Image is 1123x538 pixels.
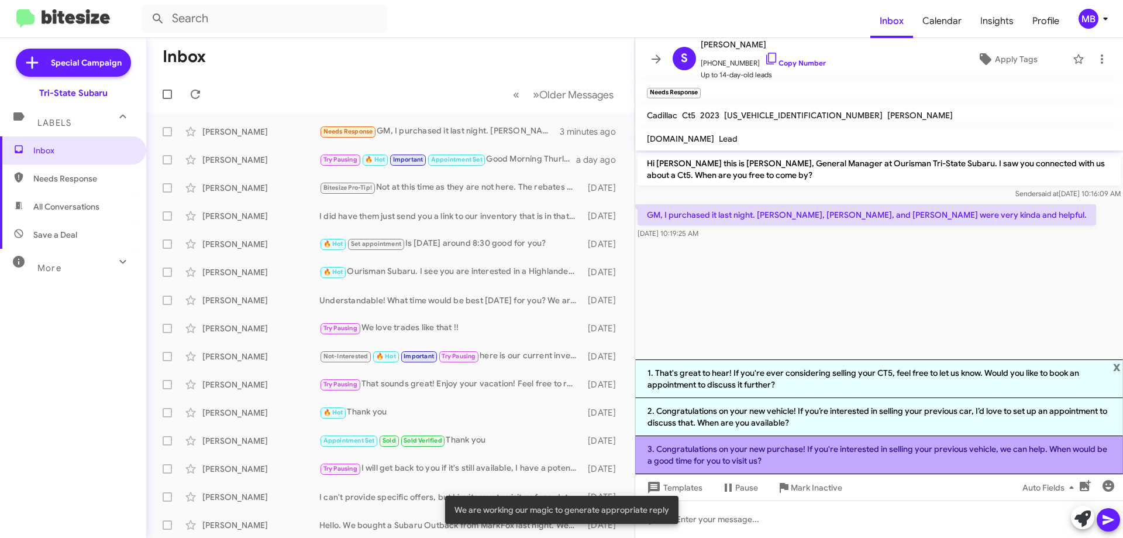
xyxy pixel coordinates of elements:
span: Sold Verified [404,437,442,444]
div: GM, I purchased it last night. [PERSON_NAME], [PERSON_NAME], and [PERSON_NAME] were very kinda an... [319,125,560,138]
div: [PERSON_NAME] [202,435,319,447]
span: 🔥 Hot [376,352,396,360]
p: GM, I purchased it last night. [PERSON_NAME], [PERSON_NAME], and [PERSON_NAME] were very kinda an... [638,204,1096,225]
span: Important [404,352,434,360]
div: [DATE] [582,351,625,362]
div: MB [1079,9,1098,29]
div: [DATE] [582,266,625,278]
span: Sender [DATE] 10:16:09 AM [1015,189,1121,198]
button: Templates [635,477,712,498]
div: [PERSON_NAME] [202,351,319,362]
span: said at [1038,189,1059,198]
span: [PHONE_NUMBER] [701,52,826,69]
span: Try Pausing [323,324,357,332]
div: [DATE] [582,210,625,222]
small: Needs Response [647,88,701,98]
span: Sold [383,437,396,444]
h1: Inbox [163,47,206,66]
div: [PERSON_NAME] [202,463,319,475]
div: [DATE] [582,294,625,306]
div: Ourisman Subaru. I see you are interested in a Highlander and we do have a couple pre-owned ones ... [319,265,582,279]
span: Cadillac [647,110,677,121]
span: Templates [645,477,702,498]
span: Special Campaign [51,57,122,68]
button: Next [526,83,621,107]
div: I did have them just send you a link to our inventory that is in that price range or lower. Take ... [319,210,582,222]
span: » [533,87,539,102]
div: I will get back to you if it's still available, I have a potential buyer coming to look at it [DA... [319,462,582,475]
p: Hi [PERSON_NAME] this is [PERSON_NAME], General Manager at Ourisman Tri-State Subaru. I saw you c... [638,153,1121,186]
span: Appointment Set [323,437,375,444]
span: Needs Response [323,128,373,135]
div: [PERSON_NAME] [202,154,319,166]
span: [US_VEHICLE_IDENTIFICATION_NUMBER] [724,110,883,121]
span: Up to 14-day-old leads [701,69,826,81]
span: Bitesize Pro-Tip! [323,184,372,191]
a: Calendar [913,4,971,38]
span: « [513,87,519,102]
div: [PERSON_NAME] [202,238,319,250]
div: [PERSON_NAME] [202,210,319,222]
div: Is [DATE] around 8:30 good for you? [319,237,582,251]
div: Hello. We bought a Subaru Outback from MarkFox last night. We're picking it up [DATE]. I'd be del... [319,519,582,531]
div: [DATE] [582,407,625,419]
span: Inbox [33,145,133,156]
span: Try Pausing [323,381,357,388]
span: Not-Interested [323,352,368,360]
a: Copy Number [764,59,826,67]
span: Try Pausing [442,352,476,360]
div: That sounds great! Enjoy your vacation! Feel free to reach out when you're back, and we can set u... [319,378,582,391]
div: Not at this time as they are not here. The rebates and incentives change month to month and once ... [319,181,582,194]
div: Thank you [319,434,582,447]
span: Insights [971,4,1023,38]
span: Apply Tags [995,49,1038,70]
nav: Page navigation example [507,83,621,107]
span: Important [393,156,423,163]
span: More [37,263,61,273]
span: [DOMAIN_NAME] [647,133,714,144]
span: Needs Response [33,173,133,184]
span: Auto Fields [1022,477,1079,498]
span: Ct5 [682,110,695,121]
span: Try Pausing [323,156,357,163]
div: [DATE] [582,323,625,334]
div: [DATE] [582,463,625,475]
span: 🔥 Hot [323,240,343,248]
div: [PERSON_NAME] [202,379,319,390]
button: Apply Tags [947,49,1067,70]
span: 🔥 Hot [365,156,385,163]
div: [PERSON_NAME] [202,491,319,503]
li: 3. Congratulations on your new purchase! If you're interested in selling your previous vehicle, w... [635,436,1123,474]
div: Understandable! What time would be best [DATE] for you? We are open from 9am to 5pm [319,294,582,306]
div: We love trades like that !! [319,321,582,335]
span: All Conversations [33,201,99,213]
button: Mark Inactive [767,477,852,498]
div: [PERSON_NAME] [202,266,319,278]
span: Mark Inactive [791,477,842,498]
button: Pause [712,477,767,498]
span: 🔥 Hot [323,409,343,416]
div: [DATE] [582,379,625,390]
button: Previous [506,83,526,107]
span: Save a Deal [33,229,77,241]
div: [DATE] [582,182,625,194]
button: Auto Fields [1013,477,1088,498]
div: Thank you [319,406,582,419]
div: Tri-State Subaru [39,87,108,99]
span: [PERSON_NAME] [701,37,826,52]
input: Search [142,5,387,33]
div: I can't provide specific offers, but I invite you to visit us for a detailed evaluation. When wou... [319,491,582,503]
div: 3 minutes ago [560,126,625,138]
a: Inbox [870,4,913,38]
span: S [681,49,688,68]
span: [PERSON_NAME] [887,110,953,121]
button: MB [1069,9,1110,29]
span: Lead [719,133,738,144]
span: Profile [1023,4,1069,38]
div: [DATE] [582,435,625,447]
a: Special Campaign [16,49,131,77]
div: [PERSON_NAME] [202,407,319,419]
span: 🔥 Hot [323,268,343,276]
